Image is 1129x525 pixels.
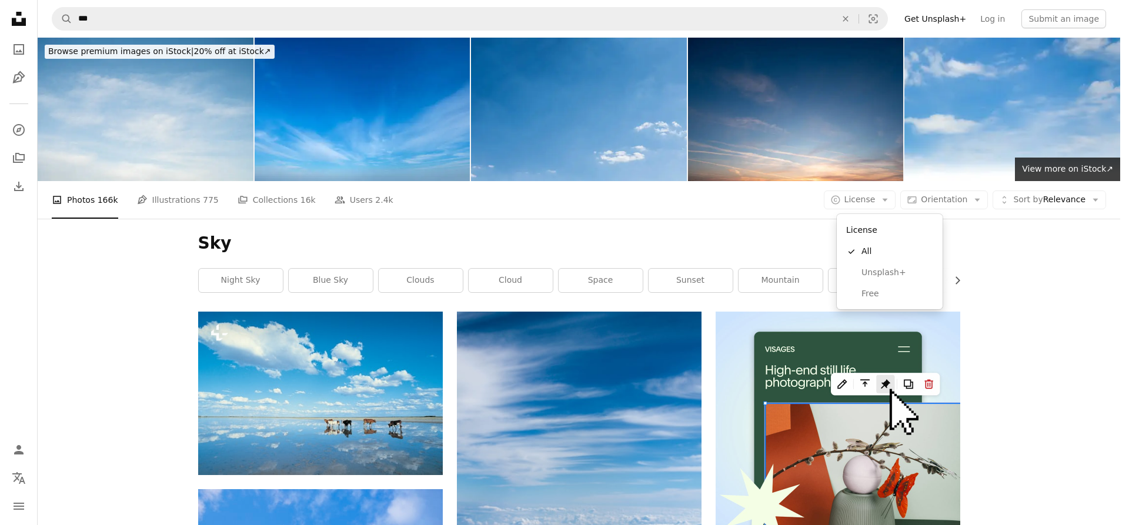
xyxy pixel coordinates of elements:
[837,214,943,309] div: License
[900,190,988,209] button: Orientation
[824,190,896,209] button: License
[861,246,933,258] span: All
[844,195,876,204] span: License
[861,267,933,279] span: Unsplash+
[841,219,938,241] div: License
[861,288,933,300] span: Free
